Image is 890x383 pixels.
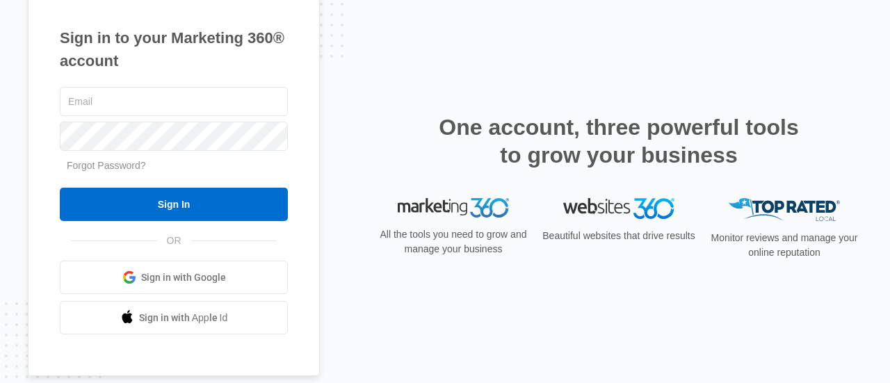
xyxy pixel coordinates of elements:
[67,160,146,171] a: Forgot Password?
[729,198,840,221] img: Top Rated Local
[706,231,862,260] p: Monitor reviews and manage your online reputation
[435,113,803,169] h2: One account, three powerful tools to grow your business
[60,26,288,72] h1: Sign in to your Marketing 360® account
[60,261,288,294] a: Sign in with Google
[141,270,226,285] span: Sign in with Google
[60,87,288,116] input: Email
[157,234,191,248] span: OR
[60,188,288,221] input: Sign In
[375,227,531,256] p: All the tools you need to grow and manage your business
[541,229,697,243] p: Beautiful websites that drive results
[398,198,509,218] img: Marketing 360
[563,198,674,218] img: Websites 360
[60,301,288,334] a: Sign in with Apple Id
[139,311,228,325] span: Sign in with Apple Id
